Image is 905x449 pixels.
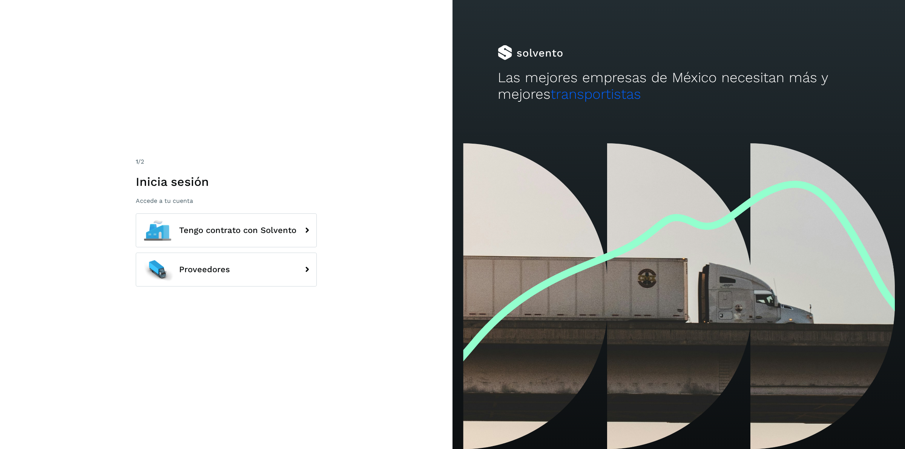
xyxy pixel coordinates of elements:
[551,86,641,102] span: transportistas
[136,197,317,204] p: Accede a tu cuenta
[136,213,317,247] button: Tengo contrato con Solvento
[179,265,230,274] span: Proveedores
[179,226,296,235] span: Tengo contrato con Solvento
[136,253,317,287] button: Proveedores
[136,157,317,166] div: /2
[136,175,317,189] h1: Inicia sesión
[498,69,860,103] h2: Las mejores empresas de México necesitan más y mejores
[136,158,138,165] span: 1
